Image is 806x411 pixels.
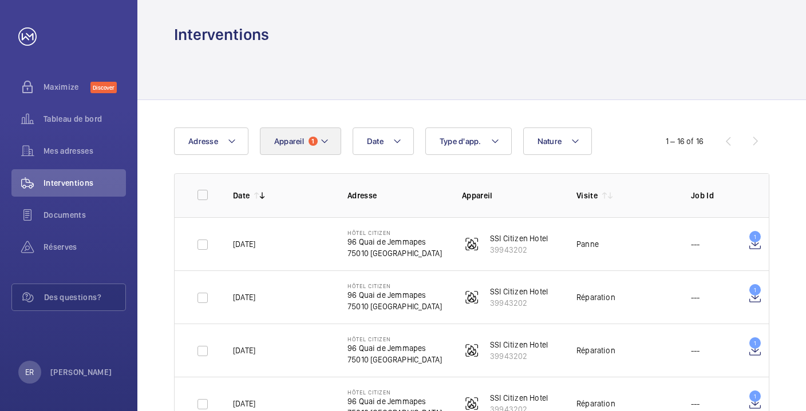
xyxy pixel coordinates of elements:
p: 75010 [GEOGRAPHIC_DATA] [347,354,442,365]
p: 75010 [GEOGRAPHIC_DATA] [347,301,442,312]
p: Hôtel Citizen [347,389,442,396]
img: fire_alarm.svg [465,237,479,251]
p: SSI Citizen Hotel [490,339,548,350]
p: Adresse [347,190,444,201]
img: fire_alarm.svg [465,290,479,304]
p: SSI Citizen Hotel [490,392,548,404]
span: Discover [90,82,117,93]
button: Nature [523,127,592,155]
p: [DATE] [233,345,255,356]
span: Nature [538,137,562,146]
span: Mes adresses [44,145,126,157]
p: Appareil [462,190,558,201]
img: fire_alarm.svg [465,344,479,357]
div: Panne [576,238,599,250]
span: Adresse [188,137,218,146]
p: [PERSON_NAME] [50,366,112,378]
span: Type d'app. [440,137,481,146]
p: [DATE] [233,292,255,303]
p: Visite [576,190,598,201]
p: 39943202 [490,350,548,362]
p: 39943202 [490,297,548,309]
button: Date [353,127,414,155]
span: Réserves [44,241,126,253]
span: Maximize [44,81,90,93]
p: Job Id [691,190,730,201]
p: 39943202 [490,244,548,256]
p: 96 Quai de Jemmapes [347,396,442,407]
img: fire_alarm.svg [465,397,479,410]
span: Tableau de bord [44,113,126,125]
button: Type d'app. [425,127,512,155]
span: Appareil [274,137,304,146]
p: Hôtel Citizen [347,229,442,236]
p: SSI Citizen Hotel [490,233,548,244]
p: ER [25,366,34,378]
p: 75010 [GEOGRAPHIC_DATA] [347,248,442,259]
p: --- [691,292,700,303]
p: SSI Citizen Hotel [490,286,548,297]
div: Réparation [576,398,615,409]
p: [DATE] [233,238,255,250]
p: --- [691,345,700,356]
p: Hôtel Citizen [347,282,442,289]
p: [DATE] [233,398,255,409]
p: 96 Quai de Jemmapes [347,342,442,354]
div: Réparation [576,345,615,356]
button: Appareil1 [260,127,341,155]
p: Date [233,190,250,201]
p: --- [691,398,700,409]
button: Adresse [174,127,248,155]
span: Des questions? [44,292,125,303]
span: Documents [44,209,126,221]
span: Date [367,137,384,146]
p: 96 Quai de Jemmapes [347,236,442,248]
div: 1 – 16 of 16 [666,135,704,147]
p: Hôtel Citizen [347,336,442,342]
p: --- [691,238,700,250]
span: Interventions [44,177,126,189]
p: 96 Quai de Jemmapes [347,289,442,301]
div: Réparation [576,292,615,303]
h1: Interventions [174,24,269,45]
span: 1 [309,137,318,146]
